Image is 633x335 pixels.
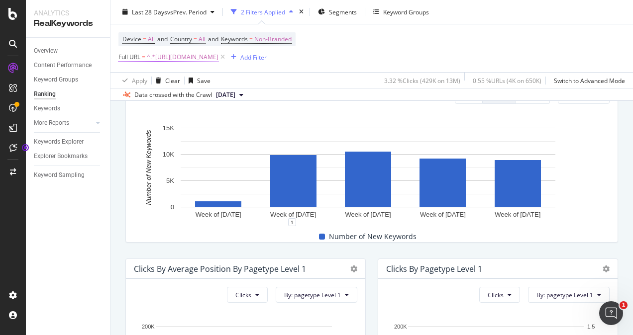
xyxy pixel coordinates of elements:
[488,291,504,299] span: Clicks
[384,76,460,84] div: 3.32 % Clicks ( 429K on 13M )
[197,76,211,84] div: Save
[599,301,623,325] iframe: Intercom live chat
[134,264,306,274] div: Clicks By Average Position by pagetype Level 1
[227,287,268,303] button: Clicks
[383,7,429,16] div: Keyword Groups
[345,211,391,218] text: Week of [DATE]
[212,89,247,101] button: [DATE]
[118,53,140,61] span: Full URL
[163,151,174,158] text: 10K
[34,8,102,18] div: Analytics
[34,151,103,162] a: Explorer Bookmarks
[34,75,103,85] a: Keyword Groups
[34,60,103,71] a: Content Performance
[227,4,297,20] button: 2 Filters Applied
[587,324,595,330] text: 1.5
[34,60,92,71] div: Content Performance
[369,4,433,20] button: Keyword Groups
[142,53,145,61] span: =
[479,287,520,303] button: Clicks
[34,75,78,85] div: Keyword Groups
[288,218,296,226] div: 1
[241,7,285,16] div: 2 Filters Applied
[314,4,361,20] button: Segments
[157,35,168,43] span: and
[216,90,235,99] span: 2025 Oct. 4th
[118,4,218,20] button: Last 28 DaysvsPrev. Period
[536,291,593,299] span: By: pagetype Level 1
[34,103,60,114] div: Keywords
[554,76,625,84] div: Switch to Advanced Mode
[34,46,58,56] div: Overview
[122,35,141,43] span: Device
[34,18,102,29] div: RealKeywords
[148,32,155,46] span: All
[394,324,407,330] text: 200K
[528,287,610,303] button: By: pagetype Level 1
[329,231,417,243] span: Number of New Keywords
[386,264,482,274] div: Clicks by pagetype Level 1
[132,7,167,16] span: Last 28 Days
[163,124,174,132] text: 15K
[166,177,174,184] text: 5K
[550,73,625,88] button: Switch to Advanced Mode
[134,90,212,99] div: Data crossed with the Crawl
[34,46,103,56] a: Overview
[34,89,56,99] div: Ranking
[34,89,103,99] a: Ranking
[284,291,341,299] span: By: pagetype Level 1
[196,211,241,218] text: Week of [DATE]
[297,7,306,17] div: times
[145,130,152,205] text: Number of New Keywords
[171,203,174,211] text: 0
[170,35,192,43] span: Country
[208,35,218,43] span: and
[142,324,155,330] text: 200K
[34,118,93,128] a: More Reports
[34,137,84,147] div: Keywords Explorer
[473,76,541,84] div: 0.55 % URLs ( 4K on 650K )
[134,123,602,222] svg: A chart.
[143,35,146,43] span: =
[235,291,251,299] span: Clicks
[34,103,103,114] a: Keywords
[34,151,88,162] div: Explorer Bookmarks
[147,50,218,64] span: ^.*[URL][DOMAIN_NAME]
[329,7,357,16] span: Segments
[34,170,103,180] a: Keyword Sampling
[249,35,253,43] span: =
[620,301,628,309] span: 1
[420,211,466,218] text: Week of [DATE]
[167,7,207,16] span: vs Prev. Period
[270,211,316,218] text: Week of [DATE]
[199,32,206,46] span: All
[185,73,211,88] button: Save
[227,51,267,63] button: Add Filter
[276,287,357,303] button: By: pagetype Level 1
[34,137,103,147] a: Keywords Explorer
[132,76,147,84] div: Apply
[21,143,30,152] div: Tooltip anchor
[34,118,69,128] div: More Reports
[118,73,147,88] button: Apply
[240,53,267,61] div: Add Filter
[495,211,540,218] text: Week of [DATE]
[165,76,180,84] div: Clear
[152,73,180,88] button: Clear
[34,170,85,180] div: Keyword Sampling
[194,35,197,43] span: =
[254,32,292,46] span: Non-Branded
[221,35,248,43] span: Keywords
